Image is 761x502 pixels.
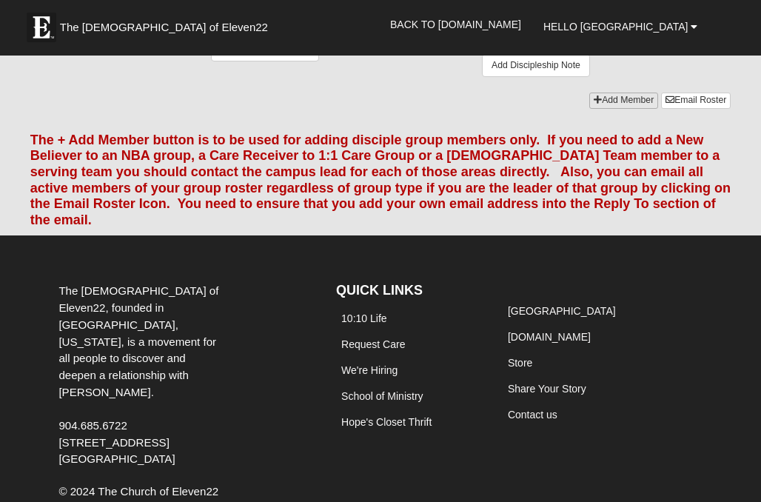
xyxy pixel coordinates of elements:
[341,338,405,350] a: Request Care
[60,20,268,35] span: The [DEMOGRAPHIC_DATA] of Eleven22
[27,13,56,42] img: Eleven22 logo
[19,5,315,42] a: The [DEMOGRAPHIC_DATA] of Eleven22
[508,409,557,421] a: Contact us
[661,93,731,108] a: Email Roster
[336,283,480,299] h4: QUICK LINKS
[47,283,232,468] div: The [DEMOGRAPHIC_DATA] of Eleven22, founded in [GEOGRAPHIC_DATA], [US_STATE], is a movement for a...
[341,390,423,402] a: School of Ministry
[341,416,432,428] a: Hope's Closet Thrift
[508,331,591,343] a: [DOMAIN_NAME]
[508,383,586,395] a: Share Your Story
[379,6,532,43] a: Back to [DOMAIN_NAME]
[543,21,688,33] span: Hello [GEOGRAPHIC_DATA]
[508,305,616,317] a: [GEOGRAPHIC_DATA]
[482,54,590,77] a: Add Discipleship Note
[30,133,731,227] font: The + Add Member button is to be used for adding disciple group members only. If you need to add ...
[341,364,398,376] a: We're Hiring
[508,357,532,369] a: Store
[341,312,387,324] a: 10:10 Life
[58,452,175,465] span: [GEOGRAPHIC_DATA]
[532,8,708,45] a: Hello [GEOGRAPHIC_DATA]
[589,93,658,108] a: Add Member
